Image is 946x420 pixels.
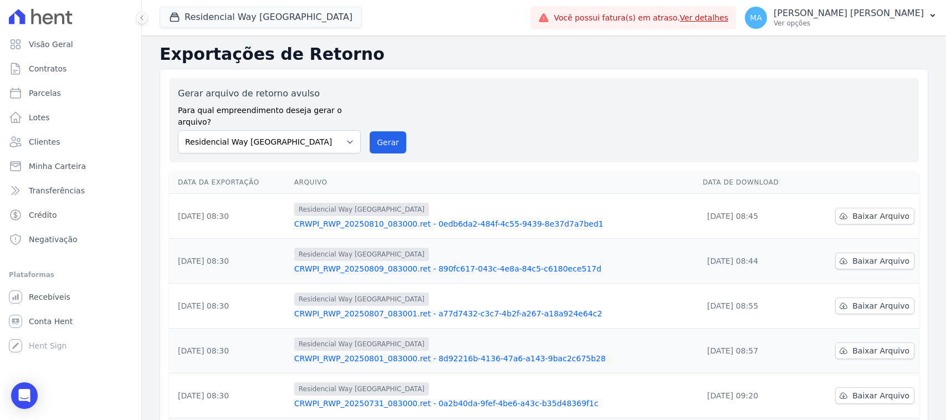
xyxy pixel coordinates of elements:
[698,329,807,373] td: [DATE] 08:57
[29,136,60,147] span: Clientes
[698,239,807,284] td: [DATE] 08:44
[169,284,290,329] td: [DATE] 08:30
[698,171,807,194] th: Data de Download
[4,310,137,332] a: Conta Hent
[294,308,694,319] a: CRWPI_RWP_20250807_083001.ret - a77d7432-c3c7-4b2f-a267-a18a924e64c2
[178,87,361,100] label: Gerar arquivo de retorno avulso
[554,12,728,24] span: Você possui fatura(s) em atraso.
[4,286,137,308] a: Recebíveis
[294,353,694,364] a: CRWPI_RWP_20250801_083000.ret - 8d92216b-4136-47a6-a143-9bac2c675b28
[29,316,73,327] span: Conta Hent
[294,337,429,351] span: Residencial Way [GEOGRAPHIC_DATA]
[852,300,909,311] span: Baixar Arquivo
[835,298,914,314] a: Baixar Arquivo
[160,44,928,64] h2: Exportações de Retorno
[835,387,914,404] a: Baixar Arquivo
[4,58,137,80] a: Contratos
[29,63,67,74] span: Contratos
[29,161,86,172] span: Minha Carteira
[294,218,694,229] a: CRWPI_RWP_20250810_083000.ret - 0edb6da2-484f-4c55-9439-8e37d7a7bed1
[4,155,137,177] a: Minha Carteira
[169,171,290,194] th: Data da Exportação
[29,234,78,245] span: Negativação
[290,171,698,194] th: Arquivo
[29,88,61,99] span: Parcelas
[294,382,429,396] span: Residencial Way [GEOGRAPHIC_DATA]
[680,13,729,22] a: Ver detalhes
[4,106,137,129] a: Lotes
[169,239,290,284] td: [DATE] 08:30
[736,2,946,33] button: MA [PERSON_NAME] [PERSON_NAME] Ver opções
[169,329,290,373] td: [DATE] 08:30
[835,208,914,224] a: Baixar Arquivo
[852,255,909,267] span: Baixar Arquivo
[835,253,914,269] a: Baixar Arquivo
[294,263,694,274] a: CRWPI_RWP_20250809_083000.ret - 890fc617-043c-4e8a-84c5-c6180ece517d
[370,131,406,153] button: Gerar
[29,112,50,123] span: Lotes
[698,284,807,329] td: [DATE] 08:55
[4,131,137,153] a: Clientes
[4,82,137,104] a: Parcelas
[835,342,914,359] a: Baixar Arquivo
[294,398,694,409] a: CRWPI_RWP_20250731_083000.ret - 0a2b40da-9fef-4be6-a43c-b35d48369f1c
[774,8,924,19] p: [PERSON_NAME] [PERSON_NAME]
[9,268,132,281] div: Plataformas
[750,14,762,22] span: MA
[294,293,429,306] span: Residencial Way [GEOGRAPHIC_DATA]
[4,228,137,250] a: Negativação
[294,248,429,261] span: Residencial Way [GEOGRAPHIC_DATA]
[852,390,909,401] span: Baixar Arquivo
[29,291,70,303] span: Recebíveis
[178,100,361,128] label: Para qual empreendimento deseja gerar o arquivo?
[4,204,137,226] a: Crédito
[4,33,137,55] a: Visão Geral
[294,203,429,216] span: Residencial Way [GEOGRAPHIC_DATA]
[169,194,290,239] td: [DATE] 08:30
[774,19,924,28] p: Ver opções
[4,180,137,202] a: Transferências
[169,373,290,418] td: [DATE] 08:30
[852,345,909,356] span: Baixar Arquivo
[698,373,807,418] td: [DATE] 09:20
[11,382,38,409] div: Open Intercom Messenger
[29,185,85,196] span: Transferências
[698,194,807,239] td: [DATE] 08:45
[160,7,362,28] button: Residencial Way [GEOGRAPHIC_DATA]
[29,209,57,221] span: Crédito
[29,39,73,50] span: Visão Geral
[852,211,909,222] span: Baixar Arquivo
